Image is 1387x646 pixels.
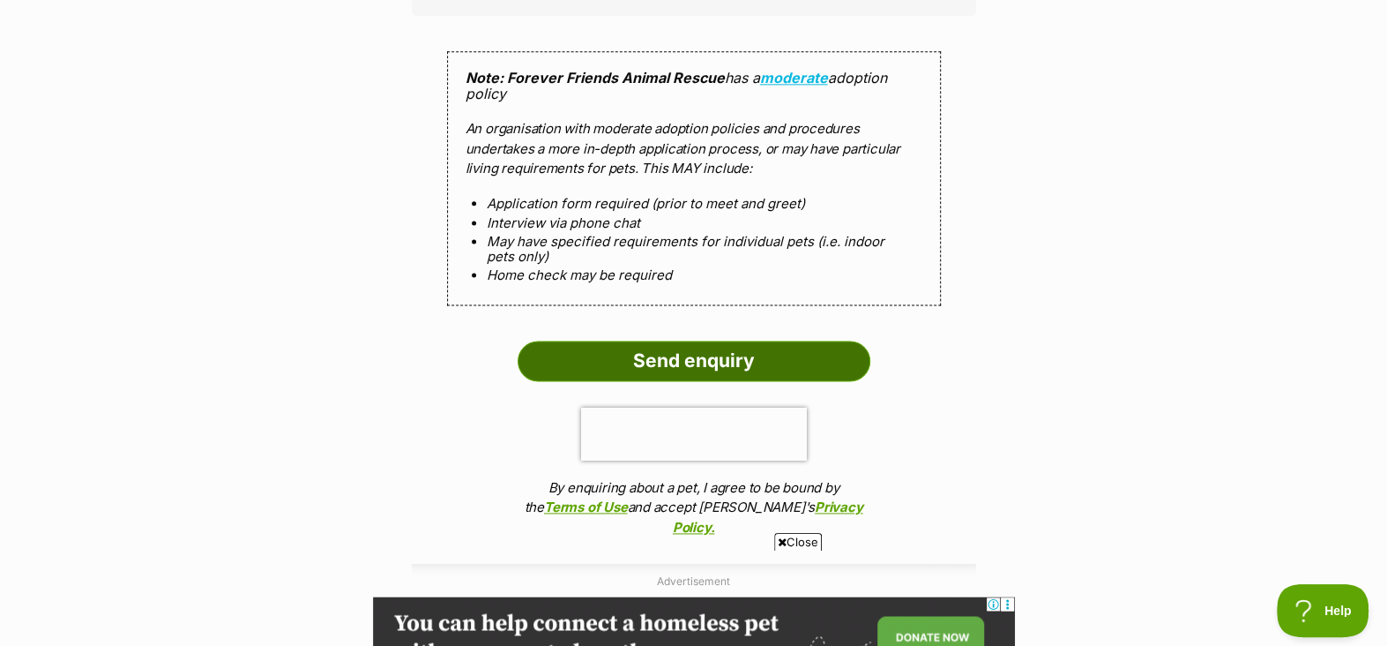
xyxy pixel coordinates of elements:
iframe: Help Scout Beacon - Open [1277,584,1369,637]
a: Terms of Use [544,499,627,515]
span: Close [774,533,822,551]
iframe: reCAPTCHA [581,408,807,461]
input: Send enquiry [518,341,870,381]
iframe: Advertisement [373,558,1015,637]
li: May have specified requirements for individual pets (i.e. indoor pets only) [487,234,901,265]
li: Interview via phone chat [487,215,901,230]
li: Application form required (prior to meet and greet) [487,196,901,211]
a: Privacy Policy. [673,499,863,536]
p: By enquiring about a pet, I agree to be bound by the and accept [PERSON_NAME]'s [518,478,870,538]
strong: Note: Forever Friends Animal Rescue [466,69,725,86]
a: moderate [760,69,828,86]
li: Home check may be required [487,267,901,282]
div: has a adoption policy [447,51,941,305]
p: An organisation with moderate adoption policies and procedures undertakes a more in-depth applica... [466,119,922,179]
